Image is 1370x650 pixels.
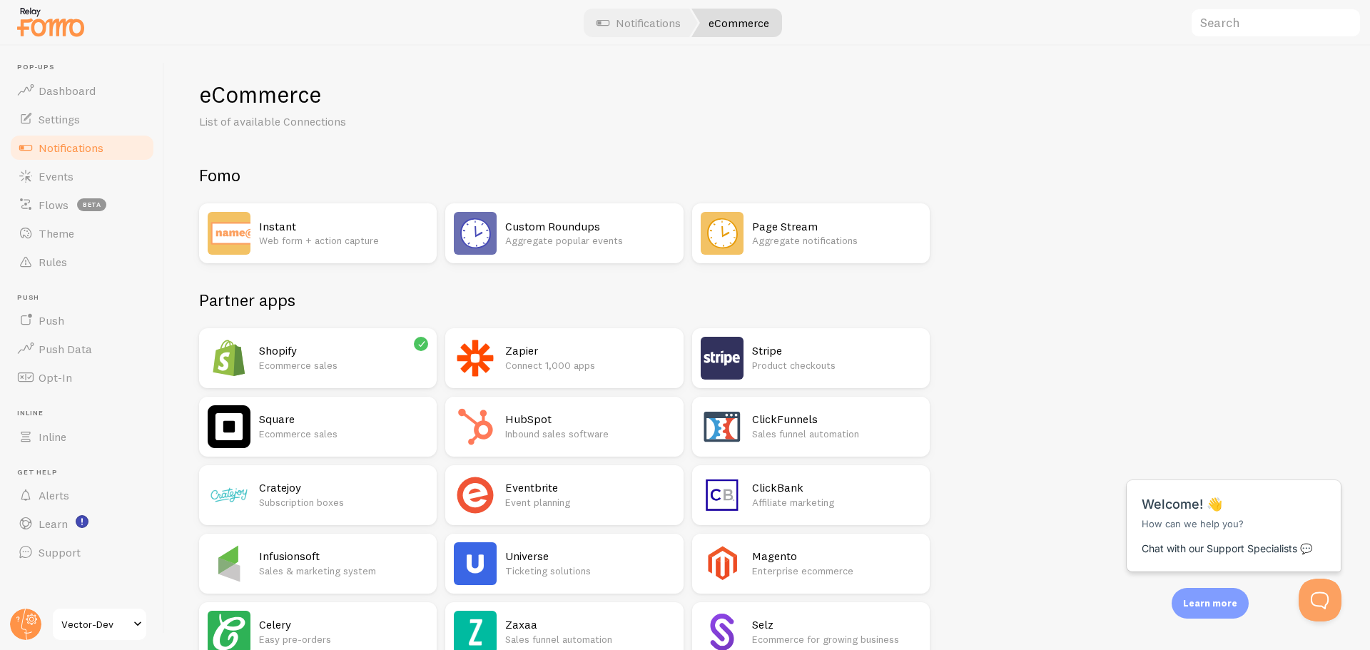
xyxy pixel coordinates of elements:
[208,212,250,255] img: Instant
[259,219,428,234] h2: Instant
[505,412,674,427] h2: HubSpot
[17,468,156,477] span: Get Help
[9,422,156,451] a: Inline
[259,480,428,495] h2: Cratejoy
[454,212,497,255] img: Custom Roundups
[701,542,744,585] img: Magento
[259,564,428,578] p: Sales & marketing system
[259,617,428,632] h2: Celery
[454,337,497,380] img: Zapier
[39,342,92,356] span: Push Data
[505,358,674,372] p: Connect 1,000 apps
[9,306,156,335] a: Push
[9,191,156,219] a: Flows beta
[752,358,921,372] p: Product checkouts
[505,495,674,509] p: Event planning
[9,248,156,276] a: Rules
[752,480,921,495] h2: ClickBank
[39,83,96,98] span: Dashboard
[208,474,250,517] img: Cratejoy
[39,313,64,327] span: Push
[39,198,68,212] span: Flows
[454,474,497,517] img: Eventbrite
[9,76,156,105] a: Dashboard
[9,105,156,133] a: Settings
[259,358,428,372] p: Ecommerce sales
[1120,445,1349,579] iframe: Help Scout Beacon - Messages and Notifications
[752,632,921,646] p: Ecommerce for growing business
[752,343,921,358] h2: Stripe
[199,289,930,311] h2: Partner apps
[39,141,103,155] span: Notifications
[505,219,674,234] h2: Custom Roundups
[208,542,250,585] img: Infusionsoft
[752,412,921,427] h2: ClickFunnels
[17,409,156,418] span: Inline
[752,219,921,234] h2: Page Stream
[1299,579,1341,621] iframe: Help Scout Beacon - Open
[259,343,428,358] h2: Shopify
[752,549,921,564] h2: Magento
[752,617,921,632] h2: Selz
[701,405,744,448] img: ClickFunnels
[505,480,674,495] h2: Eventbrite
[505,632,674,646] p: Sales funnel automation
[61,616,129,633] span: Vector-Dev
[9,219,156,248] a: Theme
[259,549,428,564] h2: Infusionsoft
[259,233,428,248] p: Web form + action capture
[752,495,921,509] p: Affiliate marketing
[1183,596,1237,610] p: Learn more
[259,495,428,509] p: Subscription boxes
[17,63,156,72] span: Pop-ups
[505,549,674,564] h2: Universe
[9,481,156,509] a: Alerts
[701,474,744,517] img: ClickBank
[752,427,921,441] p: Sales funnel automation
[77,198,106,211] span: beta
[259,412,428,427] h2: Square
[208,405,250,448] img: Square
[39,430,66,444] span: Inline
[39,255,67,269] span: Rules
[505,343,674,358] h2: Zapier
[752,564,921,578] p: Enterprise ecommerce
[9,162,156,191] a: Events
[199,113,542,130] p: List of available Connections
[9,363,156,392] a: Opt-In
[39,169,73,183] span: Events
[199,164,930,186] h2: Fomo
[39,370,72,385] span: Opt-In
[15,4,86,40] img: fomo-relay-logo-orange.svg
[9,538,156,567] a: Support
[752,233,921,248] p: Aggregate notifications
[701,212,744,255] img: Page Stream
[259,427,428,441] p: Ecommerce sales
[39,226,74,240] span: Theme
[505,617,674,632] h2: Zaxaa
[76,515,88,528] svg: <p>Watch New Feature Tutorials!</p>
[505,427,674,441] p: Inbound sales software
[259,632,428,646] p: Easy pre-orders
[39,488,69,502] span: Alerts
[208,337,250,380] img: Shopify
[505,564,674,578] p: Ticketing solutions
[454,542,497,585] img: Universe
[9,509,156,538] a: Learn
[39,112,80,126] span: Settings
[9,335,156,363] a: Push Data
[39,517,68,531] span: Learn
[51,607,148,641] a: Vector-Dev
[39,545,81,559] span: Support
[199,80,1336,109] h1: eCommerce
[9,133,156,162] a: Notifications
[454,405,497,448] img: HubSpot
[701,337,744,380] img: Stripe
[1172,588,1249,619] div: Learn more
[17,293,156,303] span: Push
[505,233,674,248] p: Aggregate popular events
